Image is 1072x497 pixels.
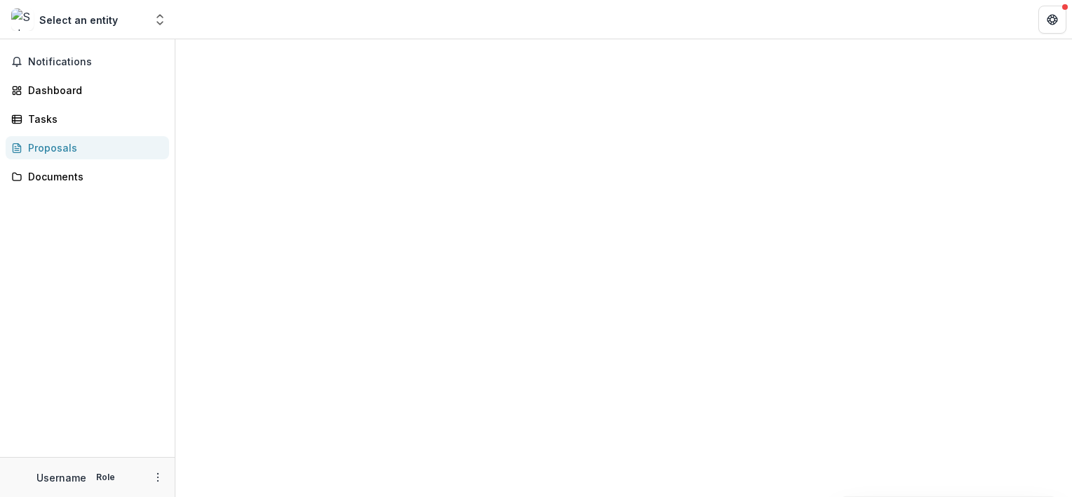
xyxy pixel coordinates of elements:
button: Notifications [6,51,169,73]
div: Dashboard [28,83,158,98]
button: More [149,469,166,486]
a: Proposals [6,136,169,159]
img: Select an entity [11,8,34,31]
div: Select an entity [39,13,118,27]
div: Tasks [28,112,158,126]
button: Get Help [1038,6,1066,34]
button: Open entity switcher [150,6,170,34]
div: Proposals [28,140,158,155]
div: Documents [28,169,158,184]
p: Role [92,471,119,484]
a: Dashboard [6,79,169,102]
a: Documents [6,165,169,188]
span: Notifications [28,56,163,68]
a: Tasks [6,107,169,131]
p: Username [36,470,86,485]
